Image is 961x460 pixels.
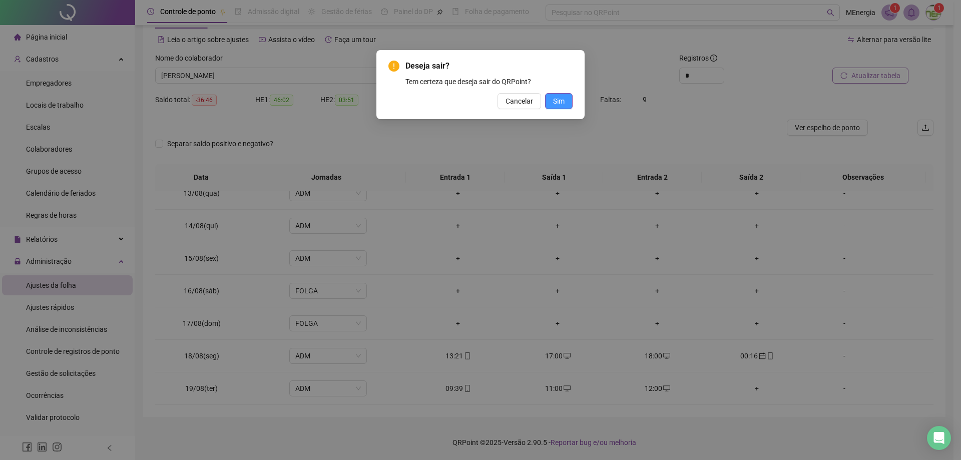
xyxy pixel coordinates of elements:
[553,96,565,107] span: Sim
[405,76,573,87] div: Tem certeza que deseja sair do QRPoint?
[506,96,533,107] span: Cancelar
[405,60,573,72] span: Deseja sair?
[498,93,541,109] button: Cancelar
[388,61,399,72] span: exclamation-circle
[927,426,951,450] div: Open Intercom Messenger
[545,93,573,109] button: Sim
